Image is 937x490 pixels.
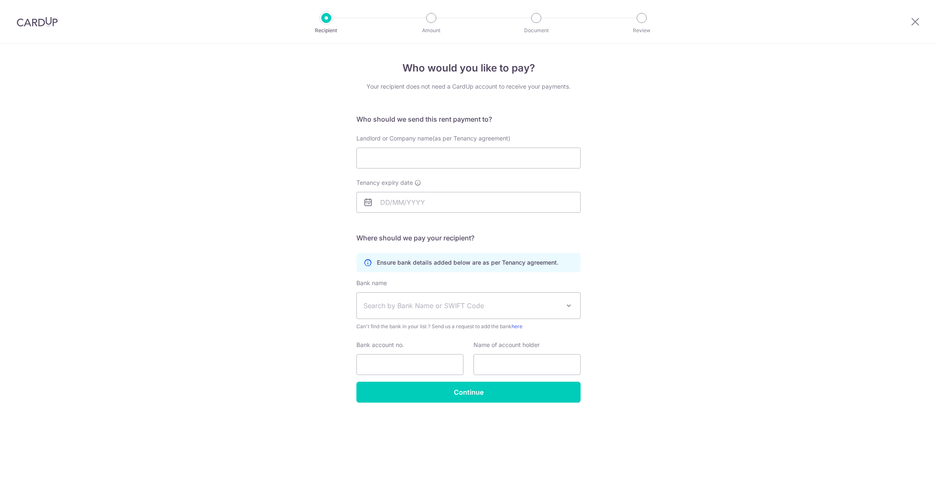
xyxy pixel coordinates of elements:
[295,26,357,35] p: Recipient
[883,465,929,486] iframe: Opens a widget where you can find more information
[400,26,462,35] p: Amount
[356,135,510,142] span: Landlord or Company name(as per Tenancy agreement)
[356,322,581,331] span: Can't find the bank in your list ? Send us a request to add the bank
[364,301,560,311] span: Search by Bank Name or SWIFT Code
[356,82,581,91] div: Your recipient does not need a CardUp account to receive your payments.
[356,341,404,349] label: Bank account no.
[505,26,567,35] p: Document
[611,26,673,35] p: Review
[377,258,558,267] p: Ensure bank details added below are as per Tenancy agreement.
[356,179,413,187] span: Tenancy expiry date
[356,382,581,403] input: Continue
[356,61,581,76] h4: Who would you like to pay?
[474,341,540,349] label: Name of account holder
[356,279,387,287] label: Bank name
[512,323,522,329] a: here
[17,17,58,27] img: CardUp
[356,114,581,124] h5: Who should we send this rent payment to?
[356,233,581,243] h5: Where should we pay your recipient?
[356,192,581,213] input: DD/MM/YYYY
